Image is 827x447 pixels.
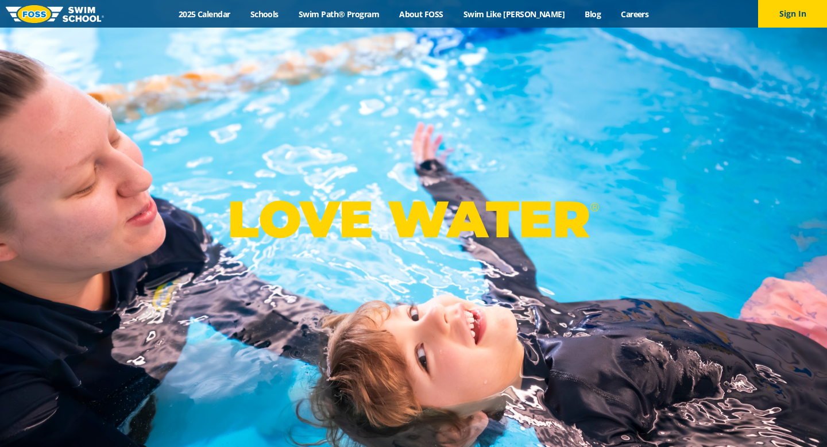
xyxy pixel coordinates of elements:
a: About FOSS [389,9,454,20]
sup: ® [590,200,599,214]
a: 2025 Calendar [168,9,240,20]
img: FOSS Swim School Logo [6,5,104,23]
p: LOVE WATER [227,188,599,250]
a: Swim Path® Program [288,9,389,20]
a: Swim Like [PERSON_NAME] [453,9,575,20]
a: Careers [611,9,659,20]
a: Schools [240,9,288,20]
a: Blog [575,9,611,20]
